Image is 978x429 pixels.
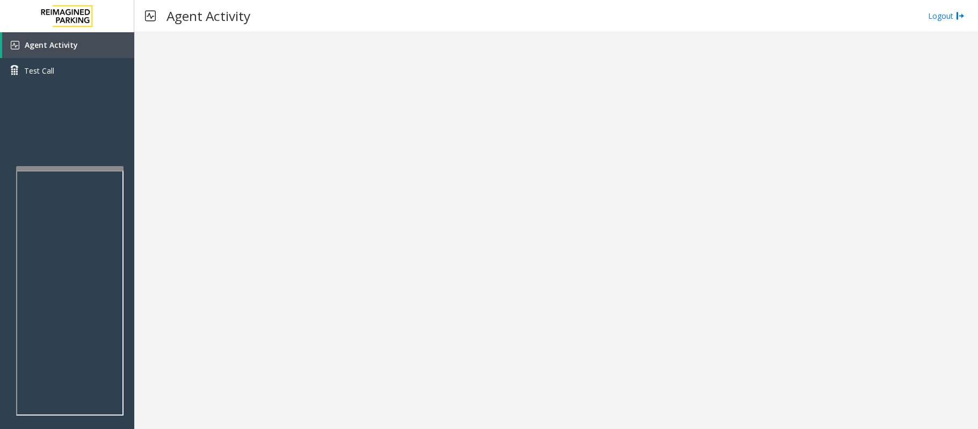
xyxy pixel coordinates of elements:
img: 'icon' [11,41,19,49]
h3: Agent Activity [161,3,256,29]
span: Agent Activity [25,40,78,50]
img: logout [956,10,965,22]
img: pageIcon [145,3,156,29]
a: Agent Activity [2,32,134,58]
span: Test Call [24,65,54,76]
a: Logout [928,10,965,22]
